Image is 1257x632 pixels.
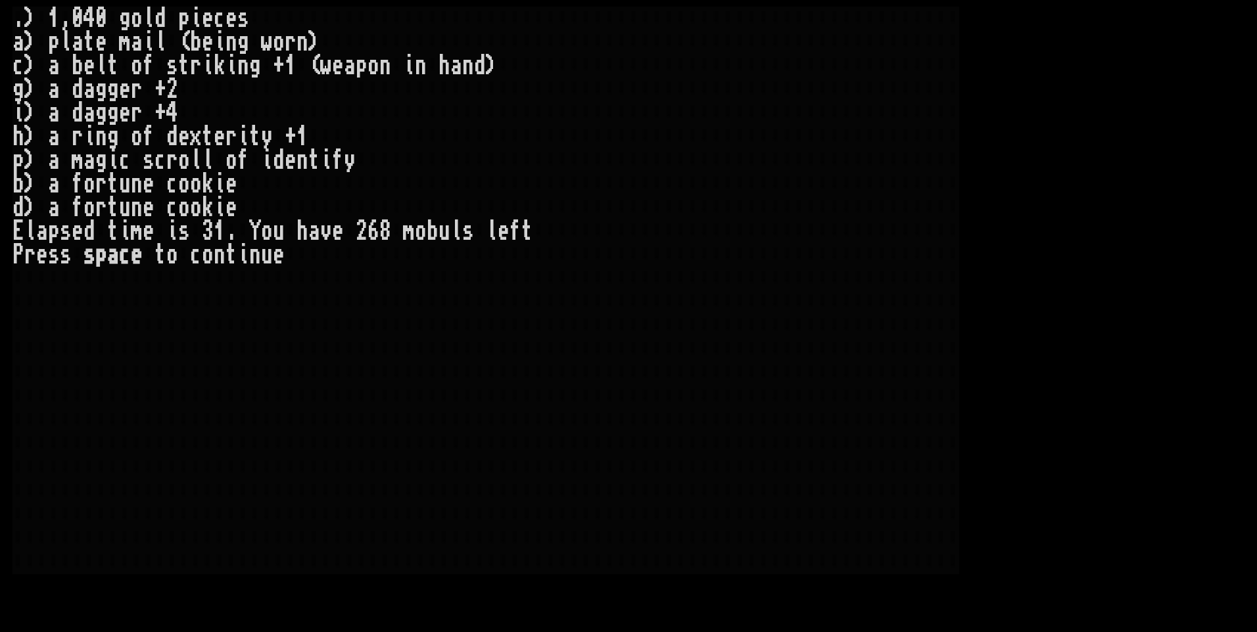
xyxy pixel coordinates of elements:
div: l [190,148,202,172]
div: d [12,196,24,219]
div: s [462,219,474,243]
div: a [83,101,95,125]
div: r [285,30,296,54]
div: d [154,7,166,30]
div: o [178,172,190,196]
div: ( [308,54,320,78]
div: 3 [202,219,214,243]
div: o [190,172,202,196]
div: 6 [368,219,379,243]
div: l [154,30,166,54]
div: p [178,7,190,30]
div: o [261,219,273,243]
div: c [119,243,131,267]
div: s [143,148,154,172]
div: i [214,172,225,196]
div: i [143,30,154,54]
div: m [131,219,143,243]
div: r [131,101,143,125]
div: a [36,219,48,243]
div: f [332,148,344,172]
div: 1 [285,54,296,78]
div: P [12,243,24,267]
div: g [95,148,107,172]
div: 2 [166,78,178,101]
div: g [237,30,249,54]
div: Y [249,219,261,243]
div: w [261,30,273,54]
div: e [225,172,237,196]
div: ) [24,125,36,148]
div: o [273,30,285,54]
div: r [190,54,202,78]
div: k [214,54,225,78]
div: o [83,196,95,219]
div: f [143,54,154,78]
div: s [166,54,178,78]
div: d [474,54,486,78]
div: g [119,7,131,30]
div: ) [308,30,320,54]
div: m [72,148,83,172]
div: g [12,78,24,101]
div: d [83,219,95,243]
div: l [450,219,462,243]
div: e [119,78,131,101]
div: w [320,54,332,78]
div: n [379,54,391,78]
div: d [72,78,83,101]
div: p [95,243,107,267]
div: g [95,101,107,125]
div: a [48,125,60,148]
div: i [214,30,225,54]
div: a [48,101,60,125]
div: ) [24,101,36,125]
div: u [261,243,273,267]
div: 0 [95,7,107,30]
div: r [95,172,107,196]
div: i [190,7,202,30]
div: o [178,148,190,172]
div: l [24,219,36,243]
div: n [462,54,474,78]
div: h [12,125,24,148]
div: d [72,101,83,125]
div: f [510,219,521,243]
div: ) [24,54,36,78]
div: d [273,148,285,172]
div: i [166,219,178,243]
div: g [249,54,261,78]
div: e [95,30,107,54]
div: + [273,54,285,78]
div: g [107,78,119,101]
div: E [12,219,24,243]
div: d [166,125,178,148]
div: i [107,148,119,172]
div: a [344,54,356,78]
div: c [119,148,131,172]
div: e [225,196,237,219]
div: r [225,125,237,148]
div: g [95,78,107,101]
div: o [178,196,190,219]
div: e [332,219,344,243]
div: 1 [214,219,225,243]
div: g [107,101,119,125]
div: a [83,78,95,101]
div: i [261,148,273,172]
div: i [12,101,24,125]
div: e [202,7,214,30]
div: 4 [83,7,95,30]
div: y [261,125,273,148]
div: o [83,172,95,196]
div: k [202,196,214,219]
div: o [131,54,143,78]
div: t [249,125,261,148]
div: t [178,54,190,78]
div: s [83,243,95,267]
div: n [214,243,225,267]
div: b [427,219,439,243]
div: i [119,219,131,243]
div: l [486,219,498,243]
div: f [143,125,154,148]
